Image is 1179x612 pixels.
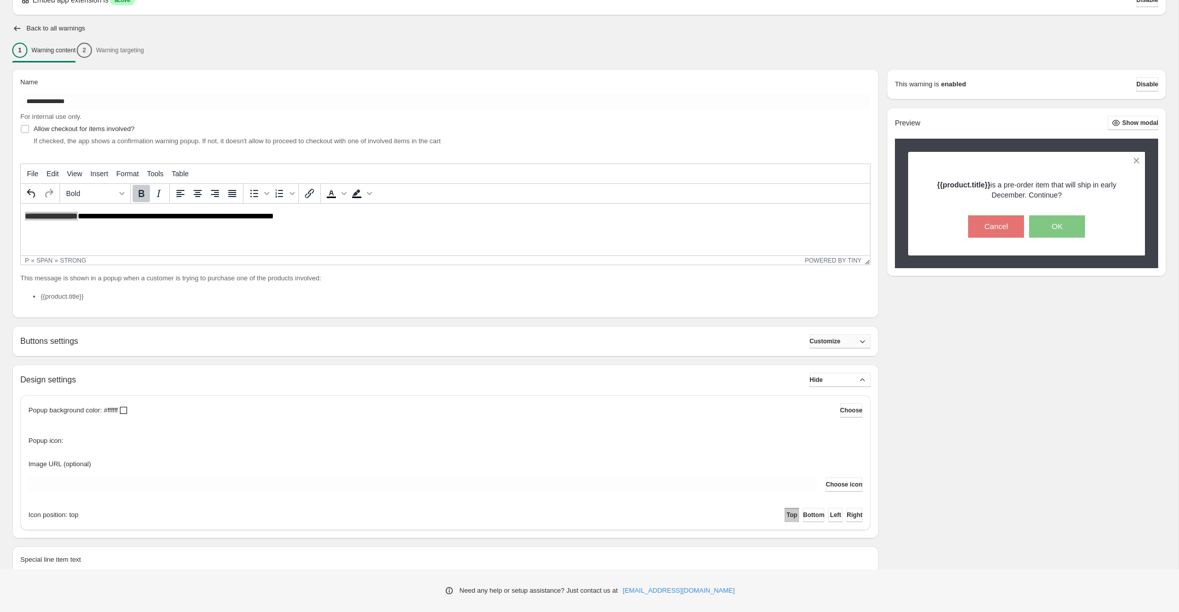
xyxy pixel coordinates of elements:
button: Align left [172,185,189,202]
button: Undo [23,185,40,202]
span: Show modal [1122,119,1158,127]
button: Bold [133,185,150,202]
span: Top [787,511,797,519]
div: 1 [12,43,27,58]
div: strong [60,257,86,264]
span: Special line item text [20,556,81,563]
strong: {{product.title}} [937,181,990,189]
span: If checked, the app shows a confirmation warning popup. If not, it doesn't allow to proceed to ch... [34,137,441,145]
span: Popup icon: [28,436,64,446]
li: {{product.title}} [41,292,871,302]
button: Bottom [803,508,824,522]
button: OK [1029,215,1085,238]
div: Numbered list [271,185,296,202]
button: Align center [189,185,206,202]
button: Justify [224,185,241,202]
span: For internal use only. [20,113,81,120]
div: Background color [348,185,374,202]
button: Italic [150,185,167,202]
button: Formats [62,185,128,202]
span: Allow checkout for items involved? [34,125,135,133]
span: File [27,170,39,178]
span: Edit [47,170,59,178]
button: Align right [206,185,224,202]
strong: enabled [941,79,966,89]
span: Format [116,170,139,178]
span: Choose icon [826,480,862,489]
button: Redo [40,185,57,202]
h2: Preview [895,119,920,127]
span: Hide [810,376,823,384]
div: span [37,257,53,264]
button: Insert/edit link [301,185,318,202]
p: Popup background color: #ffffff [28,405,118,415]
span: Bottom [803,511,824,519]
button: Show modal [1108,116,1158,130]
h2: Back to all warnings [26,24,85,33]
div: Resize [861,256,870,265]
p: Warning content [32,46,76,54]
a: Powered by Tiny [805,257,862,264]
button: Choose icon [826,477,862,492]
span: Bold [66,189,116,198]
button: Top [785,508,799,522]
span: Disable [1136,80,1158,88]
button: Disable [1136,77,1158,91]
span: Table [172,170,189,178]
div: » [55,257,58,264]
button: Choose [840,403,862,417]
iframe: Rich Text Area [21,204,870,255]
span: Tools [147,170,164,178]
p: This message is shown in a popup when a customer is trying to purchase one of the products involved: [20,273,871,283]
div: Bullet list [245,185,271,202]
button: Hide [810,373,871,387]
div: » [31,257,35,264]
span: View [67,170,82,178]
div: p [25,257,29,264]
h2: Design settings [20,375,76,384]
button: Customize [810,334,871,348]
button: 1Warning content [12,40,76,61]
span: Image URL (optional) [28,460,91,468]
span: Right [847,511,862,519]
span: is a pre-order item that will ship in early December. Continue? [937,181,1116,199]
h2: Buttons settings [20,336,78,346]
a: [EMAIL_ADDRESS][DOMAIN_NAME] [623,586,735,596]
span: Insert [90,170,108,178]
button: Left [828,508,843,522]
button: Right [847,508,862,522]
span: Left [830,511,841,519]
div: Text color [323,185,348,202]
p: This warning is [895,79,939,89]
span: Choose [840,406,862,414]
span: Icon position: top [28,510,78,520]
button: Cancel [968,215,1024,238]
span: Name [20,78,38,86]
span: Customize [810,337,841,345]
